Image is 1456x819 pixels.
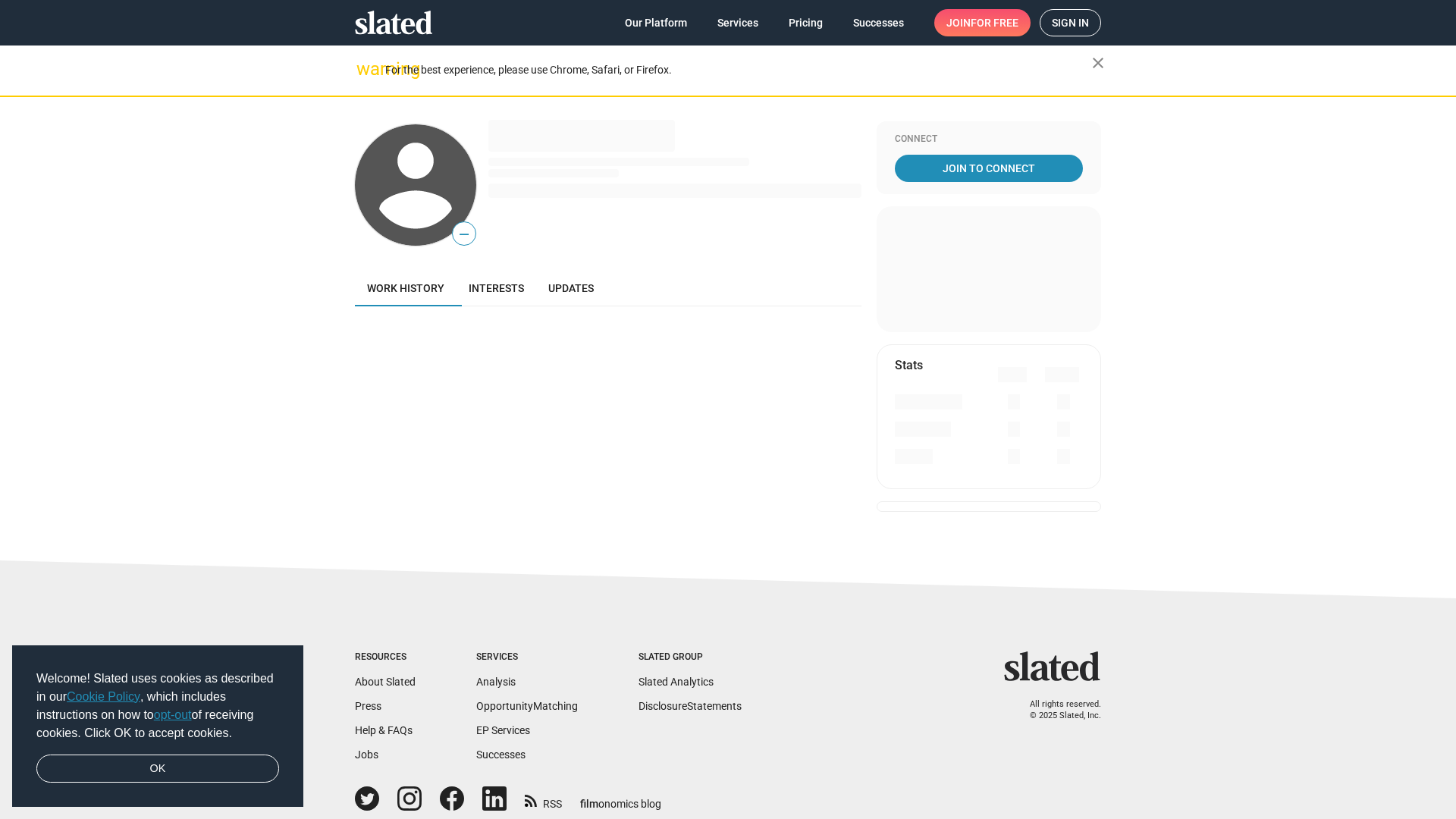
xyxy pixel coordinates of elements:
[789,9,823,36] span: Pricing
[934,9,1031,36] a: Joinfor free
[355,270,457,306] a: Work history
[536,270,606,306] a: Updates
[476,724,530,736] a: EP Services
[355,748,378,761] a: Jobs
[12,645,303,808] div: cookieconsent
[476,651,578,664] div: Services
[853,9,904,36] span: Successes
[895,133,1083,146] div: Connect
[639,700,742,712] a: DisclosureStatements
[613,9,699,36] a: Our Platform
[67,690,140,703] a: Cookie Policy
[36,670,279,742] span: Welcome! Slated uses cookies as described in our , which includes instructions on how to of recei...
[580,798,598,810] span: film
[385,60,1092,80] div: For the best experience, please use Chrome, Safari, or Firefox.
[548,282,594,294] span: Updates
[946,9,1018,36] span: Join
[469,282,524,294] span: Interests
[580,785,661,811] a: filmonomics blog
[36,755,279,783] a: dismiss cookie message
[1052,10,1089,36] span: Sign in
[1014,699,1101,721] p: All rights reserved. © 2025 Slated, Inc.
[705,9,770,36] a: Services
[476,676,516,688] a: Analysis
[625,9,687,36] span: Our Platform
[898,155,1080,182] span: Join To Connect
[895,155,1083,182] a: Join To Connect
[355,651,416,664] div: Resources
[1040,9,1101,36] a: Sign in
[525,788,562,811] a: RSS
[367,282,444,294] span: Work history
[154,708,192,721] a: opt-out
[717,9,758,36] span: Services
[355,724,413,736] a: Help & FAQs
[355,700,381,712] a: Press
[453,224,475,244] span: —
[457,270,536,306] a: Interests
[476,748,526,761] a: Successes
[777,9,835,36] a: Pricing
[1089,54,1107,72] mat-icon: close
[841,9,916,36] a: Successes
[356,60,375,78] mat-icon: warning
[476,700,578,712] a: OpportunityMatching
[895,357,923,373] mat-card-title: Stats
[639,651,742,664] div: Slated Group
[971,9,1018,36] span: for free
[639,676,714,688] a: Slated Analytics
[355,676,416,688] a: About Slated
